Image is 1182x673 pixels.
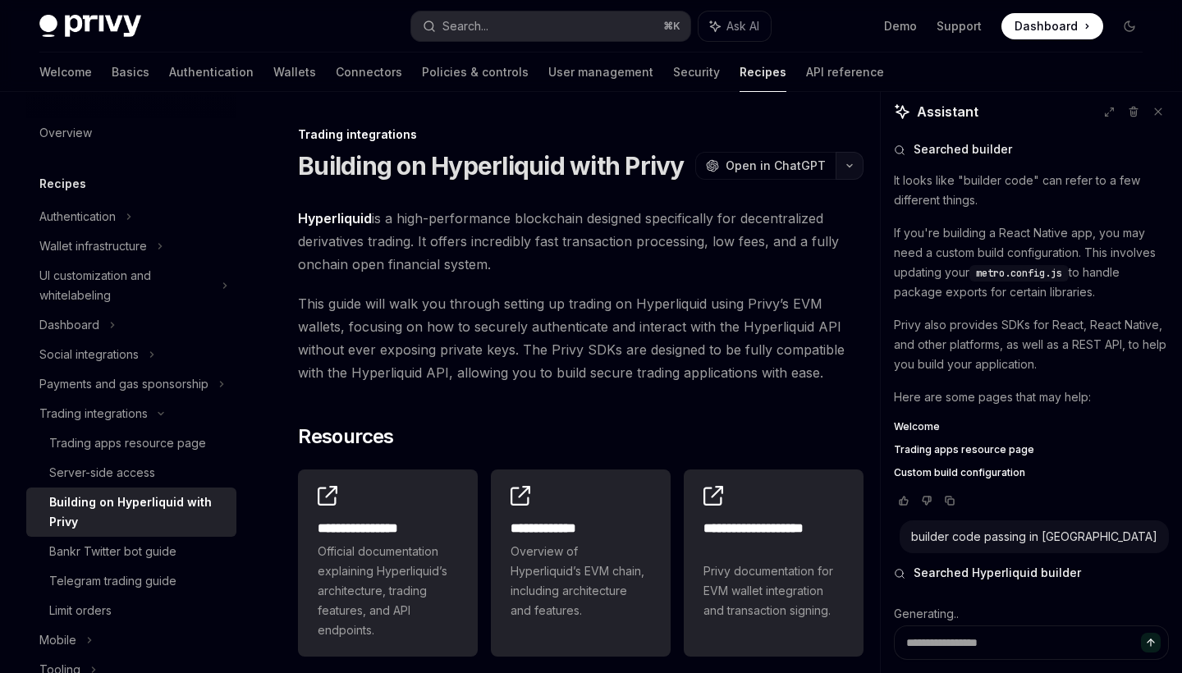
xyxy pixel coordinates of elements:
div: Dashboard [39,315,99,335]
div: Authentication [39,207,116,227]
span: Searched Hyperliquid builder [914,565,1081,581]
div: Mobile [39,630,76,650]
a: Trading apps resource page [26,428,236,458]
span: Official documentation explaining Hyperliquid’s architecture, trading features, and API endpoints. [318,542,458,640]
p: Here are some pages that may help: [894,387,1169,407]
span: Trading apps resource page [894,443,1034,456]
button: Searched builder [894,141,1169,158]
a: Demo [884,18,917,34]
a: Welcome [894,420,1169,433]
a: **** **** **** *Official documentation explaining Hyperliquid’s architecture, trading features, a... [298,469,478,657]
a: Hyperliquid [298,210,372,227]
span: Resources [298,423,394,450]
p: It looks like "builder code" can refer to a few different things. [894,171,1169,210]
a: Authentication [169,53,254,92]
p: Privy also provides SDKs for React, React Native, and other platforms, as well as a REST API, to ... [894,315,1169,374]
div: Server-side access [49,463,155,483]
button: Search...⌘K [411,11,689,41]
div: Wallet infrastructure [39,236,147,256]
a: Support [937,18,982,34]
div: Social integrations [39,345,139,364]
a: Telegram trading guide [26,566,236,596]
a: Server-side access [26,458,236,488]
a: Security [673,53,720,92]
a: User management [548,53,653,92]
span: is a high-performance blockchain designed specifically for decentralized derivatives trading. It ... [298,207,864,276]
div: Trading integrations [298,126,864,143]
a: Wallets [273,53,316,92]
span: Privy documentation for EVM wallet integration and transaction signing. [703,561,844,620]
a: Dashboard [1001,13,1103,39]
div: builder code passing in [GEOGRAPHIC_DATA] [911,529,1157,545]
img: dark logo [39,15,141,38]
a: Trading apps resource page [894,443,1169,456]
div: Trading integrations [39,404,148,423]
a: Policies & controls [422,53,529,92]
span: Custom build configuration [894,466,1025,479]
div: Limit orders [49,601,112,620]
p: If you're building a React Native app, you may need a custom build configuration. This involves u... [894,223,1169,302]
a: Bankr Twitter bot guide [26,537,236,566]
div: UI customization and whitelabeling [39,266,212,305]
div: Generating.. [894,593,1169,635]
button: Ask AI [699,11,771,41]
a: Basics [112,53,149,92]
div: Overview [39,123,92,143]
span: ⌘ K [663,20,680,33]
button: Searched Hyperliquid builder [894,565,1169,581]
a: Building on Hyperliquid with Privy [26,488,236,537]
span: Searched builder [914,141,1012,158]
span: Assistant [917,102,978,121]
div: Trading apps resource page [49,433,206,453]
div: Search... [442,16,488,36]
a: Recipes [740,53,786,92]
a: **** **** **** *****Privy documentation for EVM wallet integration and transaction signing. [684,469,864,657]
span: Overview of Hyperliquid’s EVM chain, including architecture and features. [511,542,651,620]
a: Welcome [39,53,92,92]
span: Welcome [894,420,940,433]
h5: Recipes [39,174,86,194]
a: Connectors [336,53,402,92]
button: Send message [1141,633,1161,652]
span: Dashboard [1015,18,1078,34]
div: Payments and gas sponsorship [39,374,208,394]
a: API reference [806,53,884,92]
a: Custom build configuration [894,466,1169,479]
h1: Building on Hyperliquid with Privy [298,151,685,181]
span: Ask AI [726,18,759,34]
span: This guide will walk you through setting up trading on Hyperliquid using Privy’s EVM wallets, foc... [298,292,864,384]
button: Open in ChatGPT [695,152,836,180]
a: Limit orders [26,596,236,625]
div: Telegram trading guide [49,571,176,591]
button: Toggle dark mode [1116,13,1143,39]
div: Building on Hyperliquid with Privy [49,492,227,532]
a: **** **** ***Overview of Hyperliquid’s EVM chain, including architecture and features. [491,469,671,657]
div: Bankr Twitter bot guide [49,542,176,561]
span: Open in ChatGPT [726,158,826,174]
a: Overview [26,118,236,148]
span: metro.config.js [976,267,1062,280]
